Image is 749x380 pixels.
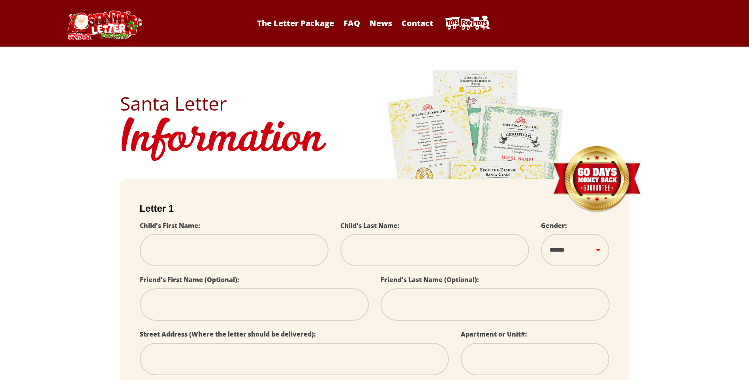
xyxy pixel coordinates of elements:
[381,275,479,284] label: Friend's Last Name (Optional):
[140,275,239,284] label: Friend's First Name (Optional):
[340,221,400,230] label: Child's Last Name:
[541,221,567,230] label: Gender:
[140,330,316,339] label: Street Address (Where the letter should be delivered):
[140,221,200,230] label: Child's First Name:
[552,146,641,213] img: Money Back Guarantee
[253,18,338,28] a: The Letter Package
[461,330,527,339] label: Apartment or Unit#:
[120,94,629,113] h2: Santa Letter
[140,203,610,214] h2: Letter 1
[387,69,564,290] img: letters.png
[698,356,741,376] iframe: Opens a widget where you can find more information
[366,18,396,28] a: News
[398,18,437,28] a: Contact
[65,10,144,40] img: Santa Letter Logo
[120,113,629,167] h1: Information
[340,18,364,28] a: FAQ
